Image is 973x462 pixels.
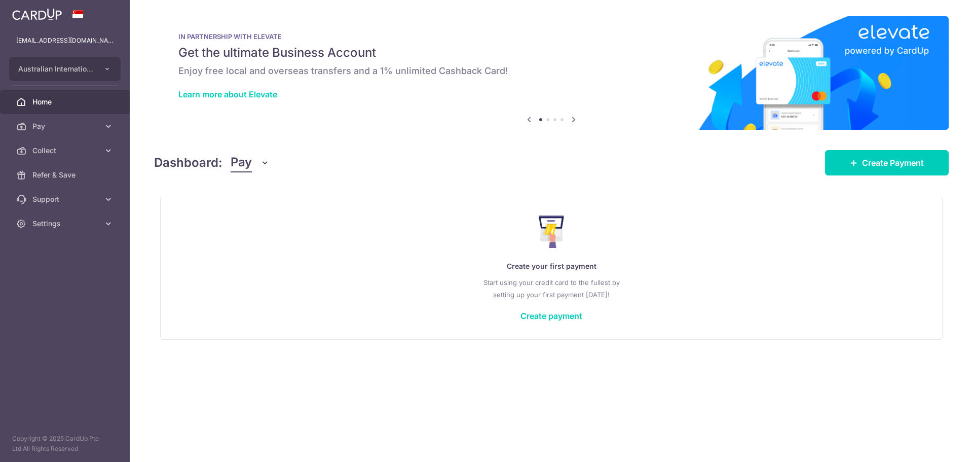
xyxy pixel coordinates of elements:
[178,89,277,99] a: Learn more about Elevate
[154,16,949,130] img: Renovation banner
[178,45,924,61] h5: Get the ultimate Business Account
[32,194,99,204] span: Support
[231,153,252,172] span: Pay
[32,146,99,156] span: Collect
[178,32,924,41] p: IN PARTNERSHIP WITH ELEVATE
[231,153,270,172] button: Pay
[181,276,922,301] p: Start using your credit card to the fullest by setting up your first payment [DATE]!
[154,154,222,172] h4: Dashboard:
[16,35,114,46] p: [EMAIL_ADDRESS][DOMAIN_NAME]
[32,97,99,107] span: Home
[18,64,93,74] span: Australian International School Pte Ltd
[9,57,121,81] button: Australian International School Pte Ltd
[520,311,582,321] a: Create payment
[32,219,99,229] span: Settings
[178,65,924,77] h6: Enjoy free local and overseas transfers and a 1% unlimited Cashback Card!
[862,157,924,169] span: Create Payment
[32,121,99,131] span: Pay
[825,150,949,175] a: Create Payment
[181,260,922,272] p: Create your first payment
[539,216,565,248] img: Make Payment
[12,8,62,20] img: CardUp
[32,170,99,180] span: Refer & Save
